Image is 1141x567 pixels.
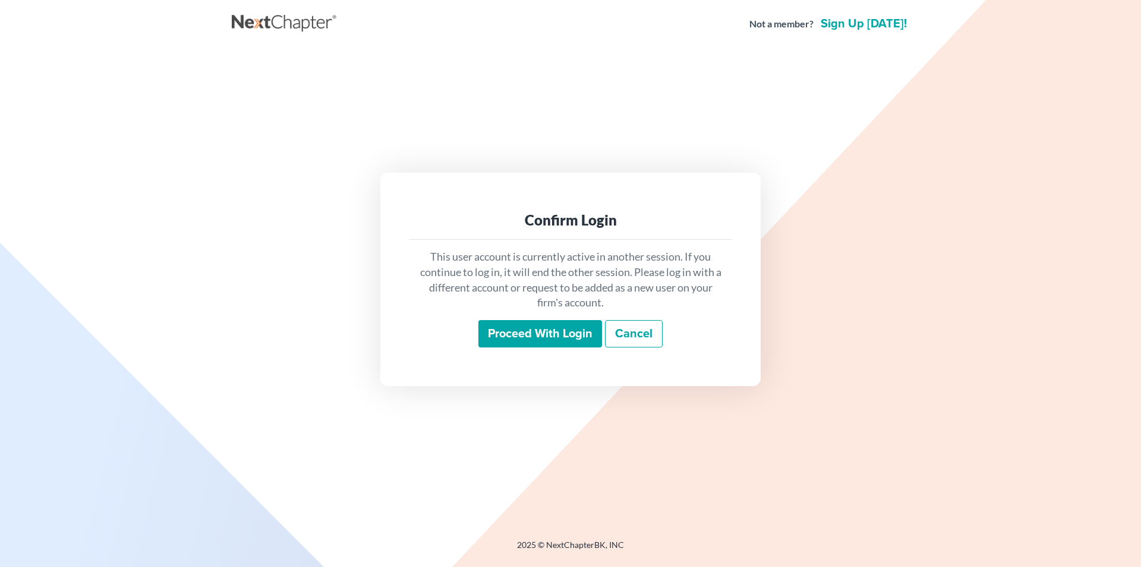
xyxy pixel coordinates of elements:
input: Proceed with login [478,320,602,347]
div: Confirm Login [418,211,723,230]
a: Cancel [605,320,663,347]
p: This user account is currently active in another session. If you continue to log in, it will end ... [418,249,723,311]
a: Sign up [DATE]! [818,18,909,30]
strong: Not a member? [749,17,814,31]
div: 2025 © NextChapterBK, INC [232,539,909,560]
